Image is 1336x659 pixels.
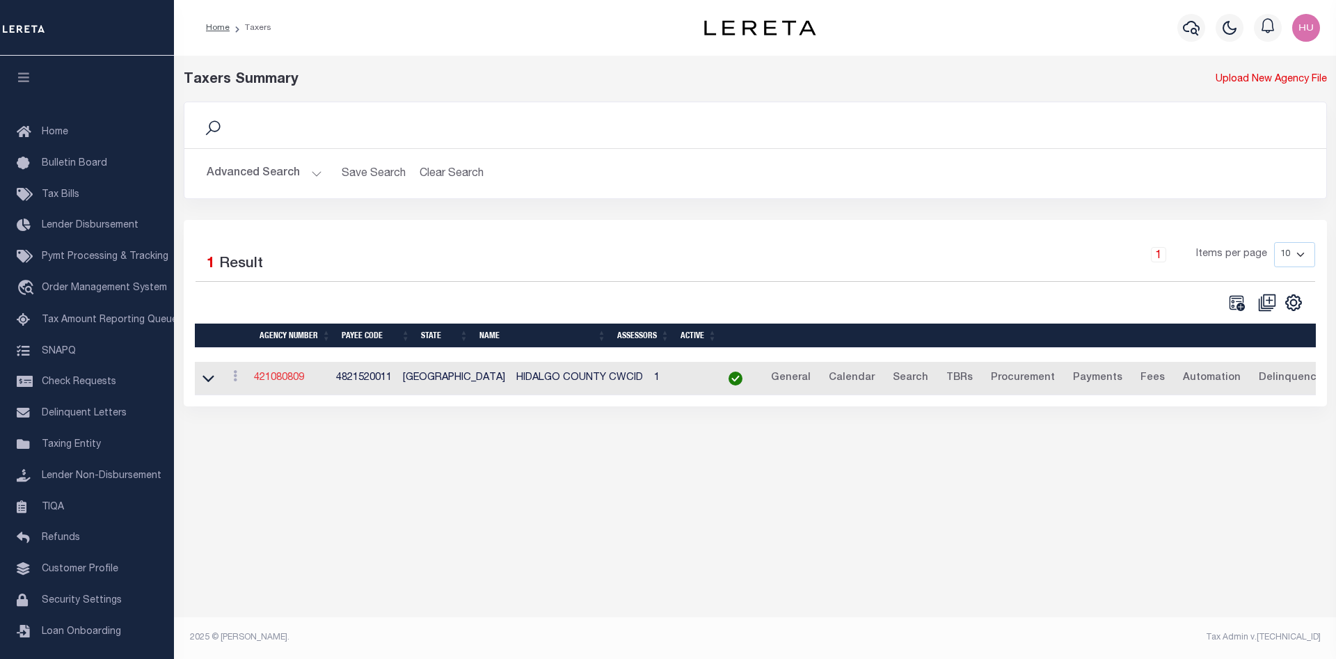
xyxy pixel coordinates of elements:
[822,367,881,390] a: Calendar
[42,190,79,200] span: Tax Bills
[729,372,742,386] img: check-icon-green.svg
[1292,14,1320,42] img: svg+xml;base64,PHN2ZyB4bWxucz0iaHR0cDovL3d3dy53My5vcmcvMjAwMC9zdmciIHBvaW50ZXItZXZlbnRzPSJub25lIi...
[42,127,68,137] span: Home
[42,533,80,543] span: Refunds
[230,22,271,34] li: Taxers
[331,362,397,396] td: 4821520011
[474,324,612,348] th: Name: activate to sort column ascending
[940,367,979,390] a: TBRs
[765,367,817,390] a: General
[414,160,490,187] button: Clear Search
[415,324,474,348] th: State: activate to sort column ascending
[42,346,76,356] span: SNAPQ
[1252,367,1328,390] a: Delinquency
[219,253,263,276] label: Result
[397,362,511,396] td: [GEOGRAPHIC_DATA]
[336,324,415,348] th: Payee Code: activate to sort column ascending
[42,596,122,605] span: Security Settings
[184,70,1036,90] div: Taxers Summary
[1134,367,1171,390] a: Fees
[612,324,675,348] th: Assessors: activate to sort column ascending
[42,564,118,574] span: Customer Profile
[886,367,935,390] a: Search
[42,440,101,450] span: Taxing Entity
[207,160,322,187] button: Advanced Search
[42,627,121,637] span: Loan Onboarding
[704,20,816,35] img: logo-dark.svg
[675,324,722,348] th: Active: activate to sort column ascending
[1196,247,1267,262] span: Items per page
[207,257,215,271] span: 1
[722,324,1321,348] th: &nbsp;
[254,373,304,383] a: 421080809
[254,324,336,348] th: Agency Number: activate to sort column ascending
[42,377,116,387] span: Check Requests
[42,408,127,418] span: Delinquent Letters
[1067,367,1129,390] a: Payments
[42,471,161,481] span: Lender Non-Disbursement
[180,631,756,644] div: 2025 © [PERSON_NAME].
[649,362,712,396] td: 1
[1216,72,1327,88] a: Upload New Agency File
[42,252,168,262] span: Pymt Processing & Tracking
[985,367,1061,390] a: Procurement
[42,159,107,168] span: Bulletin Board
[42,315,177,325] span: Tax Amount Reporting Queue
[42,283,167,293] span: Order Management System
[511,362,649,396] td: HIDALGO COUNTY CWCID
[765,631,1321,644] div: Tax Admin v.[TECHNICAL_ID]
[333,160,414,187] button: Save Search
[42,221,138,230] span: Lender Disbursement
[17,280,39,298] i: travel_explore
[206,24,230,32] a: Home
[42,502,64,511] span: TIQA
[1177,367,1247,390] a: Automation
[1151,247,1166,262] a: 1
